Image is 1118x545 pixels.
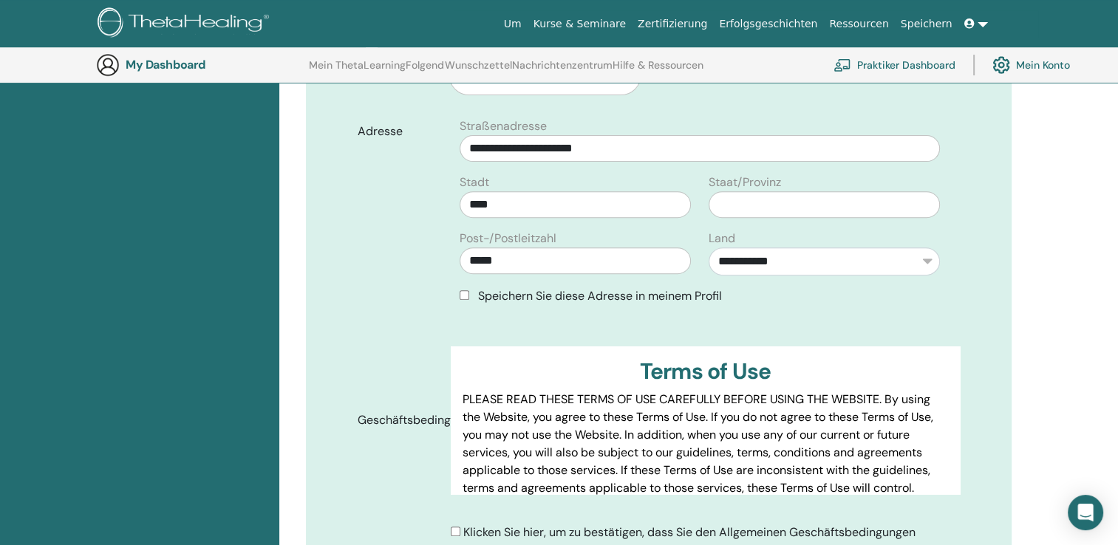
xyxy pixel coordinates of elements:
[98,7,274,41] img: logo.png
[632,10,713,38] a: Zertifizierung
[309,59,406,83] a: Mein ThetaLearning
[512,59,613,83] a: Nachrichtenzentrum
[709,174,781,191] label: Staat/Provinz
[613,59,703,83] a: Hilfe & Ressourcen
[895,10,958,38] a: Speichern
[460,174,489,191] label: Stadt
[478,288,722,304] span: Speichern Sie diese Adresse in meinem Profil
[713,10,823,38] a: Erfolgsgeschichten
[460,230,556,247] label: Post-/Postleitzahl
[823,10,894,38] a: Ressourcen
[406,59,444,83] a: Folgend
[463,391,948,497] p: PLEASE READ THESE TERMS OF USE CAREFULLY BEFORE USING THE WEBSITE. By using the Website, you agre...
[834,58,851,72] img: chalkboard-teacher.svg
[1068,495,1103,530] div: Open Intercom Messenger
[992,49,1070,81] a: Mein Konto
[96,53,120,77] img: generic-user-icon.jpg
[445,59,512,83] a: Wunschzettel
[347,406,451,434] label: Geschäftsbedingungen
[460,117,547,135] label: Straßenadresse
[834,49,955,81] a: Praktiker Dashboard
[709,230,735,247] label: Land
[498,10,528,38] a: Um
[992,52,1010,78] img: cog.svg
[347,117,451,145] label: Adresse
[463,358,948,385] h3: Terms of Use
[528,10,632,38] a: Kurse & Seminare
[126,58,273,72] h3: My Dashboard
